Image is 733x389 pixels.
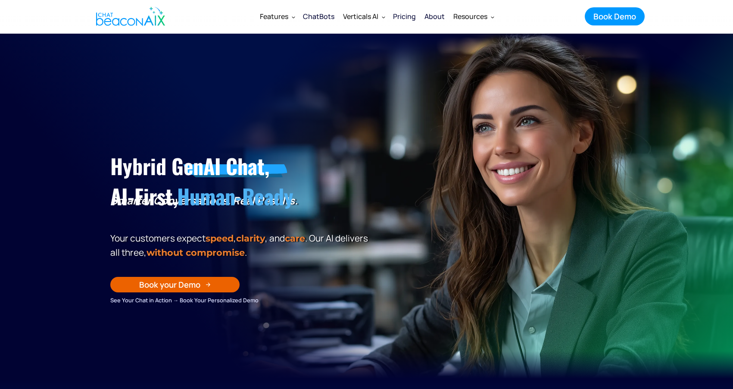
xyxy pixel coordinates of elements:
[303,10,334,22] div: ChatBots
[491,15,494,19] img: Dropdown
[292,15,295,19] img: Dropdown
[339,6,389,27] div: Verticals AI
[177,181,293,211] span: Human-Ready
[343,10,378,22] div: Verticals AI
[424,10,445,22] div: About
[453,10,487,22] div: Resources
[449,6,498,27] div: Resources
[110,277,240,292] a: Book your Demo
[110,231,371,260] p: Your customers expect , , and . Our Al delivers all three, .
[593,11,636,22] div: Book Demo
[256,6,299,27] div: Features
[206,282,211,287] img: Arrow
[389,5,420,28] a: Pricing
[89,1,170,31] a: home
[585,7,645,25] a: Book Demo
[393,10,416,22] div: Pricing
[110,151,371,212] h1: Hybrid GenAI Chat, AI-First,
[285,233,305,244] span: care
[206,233,234,244] strong: speed
[420,5,449,28] a: About
[299,5,339,28] a: ChatBots
[110,295,371,305] div: See Your Chat in Action → Book Your Personalized Demo
[236,233,265,244] span: clarity
[382,15,385,19] img: Dropdown
[260,10,288,22] div: Features
[147,247,245,258] span: without compromise
[139,279,200,290] div: Book your Demo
